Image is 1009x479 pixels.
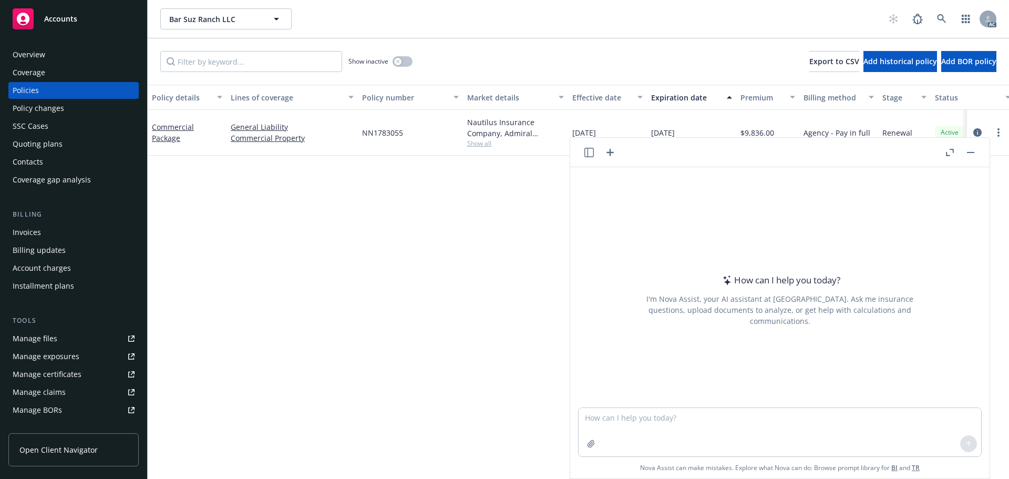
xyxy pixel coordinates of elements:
[647,85,736,110] button: Expiration date
[632,293,928,327] div: I'm Nova Assist, your AI assistant at [GEOGRAPHIC_DATA]. Ask me insurance questions, upload docum...
[878,85,931,110] button: Stage
[804,92,862,103] div: Billing method
[467,92,552,103] div: Market details
[572,127,596,138] span: [DATE]
[13,100,64,117] div: Policy changes
[13,154,43,170] div: Contacts
[8,82,139,99] a: Policies
[8,224,139,241] a: Invoices
[169,14,260,25] span: Bar Suz Ranch LLC
[799,85,878,110] button: Billing method
[8,136,139,152] a: Quoting plans
[809,56,859,66] span: Export to CSV
[13,82,39,99] div: Policies
[941,51,996,72] button: Add BOR policy
[651,92,720,103] div: Expiration date
[152,122,194,143] a: Commercial Package
[992,126,1005,139] a: more
[44,15,77,23] span: Accounts
[13,402,62,419] div: Manage BORs
[882,127,912,138] span: Renewal
[8,171,139,188] a: Coverage gap analysis
[463,85,568,110] button: Market details
[8,118,139,135] a: SSC Cases
[8,348,139,365] a: Manage exposures
[882,92,915,103] div: Stage
[8,366,139,383] a: Manage certificates
[907,8,928,29] a: Report a Bug
[348,57,388,66] span: Show inactive
[13,330,57,347] div: Manage files
[13,242,66,259] div: Billing updates
[809,51,859,72] button: Export to CSV
[891,463,898,472] a: BI
[804,127,870,138] span: Agency - Pay in full
[8,64,139,81] a: Coverage
[152,92,211,103] div: Policy details
[8,402,139,419] a: Manage BORs
[8,384,139,401] a: Manage claims
[362,92,447,103] div: Policy number
[912,463,920,472] a: TR
[955,8,976,29] a: Switch app
[362,127,403,138] span: NN1783055
[13,260,71,277] div: Account charges
[8,100,139,117] a: Policy changes
[13,64,45,81] div: Coverage
[467,117,564,139] div: Nautilus Insurance Company, Admiral Insurance Group ([PERSON_NAME] Corporation), [GEOGRAPHIC_DATA]
[19,444,98,455] span: Open Client Navigator
[572,92,631,103] div: Effective date
[740,127,774,138] span: $9,836.00
[358,85,463,110] button: Policy number
[8,154,139,170] a: Contacts
[8,315,139,326] div: Tools
[863,56,937,66] span: Add historical policy
[651,127,675,138] span: [DATE]
[740,92,784,103] div: Premium
[231,92,342,103] div: Lines of coverage
[13,366,81,383] div: Manage certificates
[13,384,66,401] div: Manage claims
[231,121,354,133] a: General Liability
[8,242,139,259] a: Billing updates
[467,139,564,148] span: Show all
[8,330,139,347] a: Manage files
[160,8,292,29] button: Bar Suz Ranch LLC
[931,8,952,29] a: Search
[719,273,840,287] div: How can I help you today?
[941,56,996,66] span: Add BOR policy
[939,128,960,137] span: Active
[13,278,74,294] div: Installment plans
[160,51,342,72] input: Filter by keyword...
[13,136,63,152] div: Quoting plans
[13,348,79,365] div: Manage exposures
[148,85,226,110] button: Policy details
[971,126,984,139] a: circleInformation
[8,4,139,34] a: Accounts
[8,278,139,294] a: Installment plans
[574,457,985,478] span: Nova Assist can make mistakes. Explore what Nova can do: Browse prompt library for and
[13,118,48,135] div: SSC Cases
[568,85,647,110] button: Effective date
[8,260,139,277] a: Account charges
[8,46,139,63] a: Overview
[8,209,139,220] div: Billing
[13,420,92,436] div: Summary of insurance
[8,420,139,436] a: Summary of insurance
[736,85,799,110] button: Premium
[13,171,91,188] div: Coverage gap analysis
[883,8,904,29] a: Start snowing
[863,51,937,72] button: Add historical policy
[935,92,999,103] div: Status
[13,224,41,241] div: Invoices
[231,133,354,144] a: Commercial Property
[13,46,45,63] div: Overview
[226,85,358,110] button: Lines of coverage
